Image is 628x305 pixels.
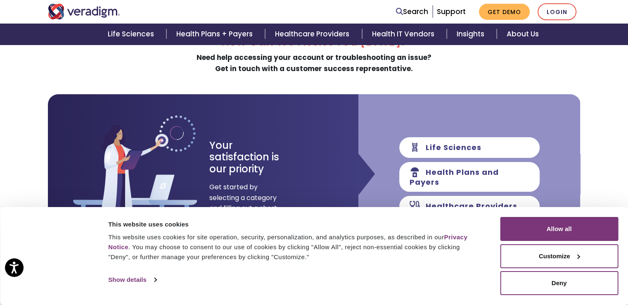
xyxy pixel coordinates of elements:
[396,6,428,17] a: Search
[197,52,431,74] strong: Need help accessing your account or troubleshooting an issue? Get in touch with a customer succes...
[209,140,294,175] h3: Your satisfaction is our priority
[497,24,549,45] a: About Us
[479,4,530,20] a: Get Demo
[500,244,618,268] button: Customize
[98,24,166,45] a: Life Sciences
[48,35,581,49] h2: How Can We Assist You [DATE]?
[108,219,481,229] div: This website uses cookies
[108,232,481,262] div: This website uses cookies for site operation, security, personalization, and analytics purposes, ...
[209,182,277,224] span: Get started by selecting a category and filling out a short form.
[108,274,156,286] a: Show details
[447,24,497,45] a: Insights
[362,24,447,45] a: Health IT Vendors
[265,24,362,45] a: Healthcare Providers
[500,217,618,241] button: Allow all
[538,3,576,20] a: Login
[500,271,618,295] button: Deny
[437,7,466,17] a: Support
[166,24,265,45] a: Health Plans + Payers
[48,4,120,19] img: Veradigm logo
